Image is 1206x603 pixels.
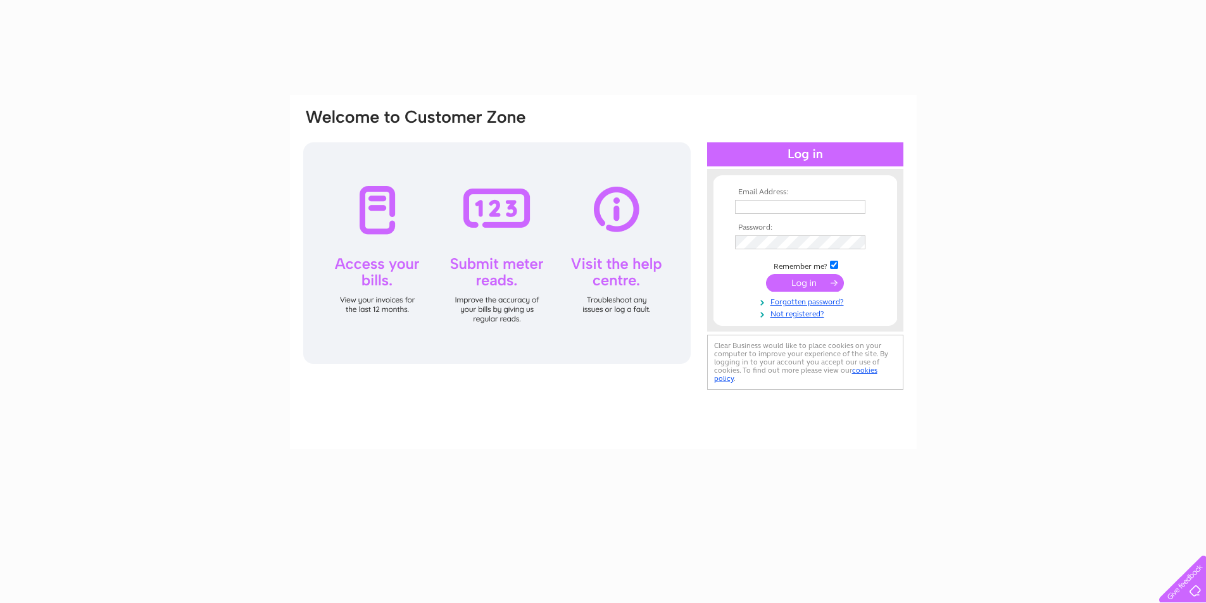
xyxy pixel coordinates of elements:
[732,188,879,197] th: Email Address:
[766,274,844,292] input: Submit
[714,366,877,383] a: cookies policy
[735,307,879,319] a: Not registered?
[735,295,879,307] a: Forgotten password?
[732,259,879,271] td: Remember me?
[707,335,903,390] div: Clear Business would like to place cookies on your computer to improve your experience of the sit...
[732,223,879,232] th: Password:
